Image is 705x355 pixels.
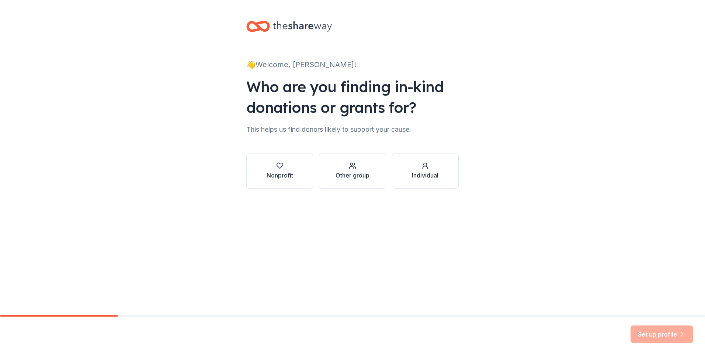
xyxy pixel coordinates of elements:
[392,153,459,189] button: Individual
[246,76,459,118] div: Who are you finding in-kind donations or grants for?
[267,171,293,180] div: Nonprofit
[246,153,313,189] button: Nonprofit
[246,124,459,135] div: This helps us find donors likely to support your cause.
[336,171,369,180] div: Other group
[246,59,459,70] div: 👋 Welcome, [PERSON_NAME]!
[319,153,386,189] button: Other group
[412,171,438,180] div: Individual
